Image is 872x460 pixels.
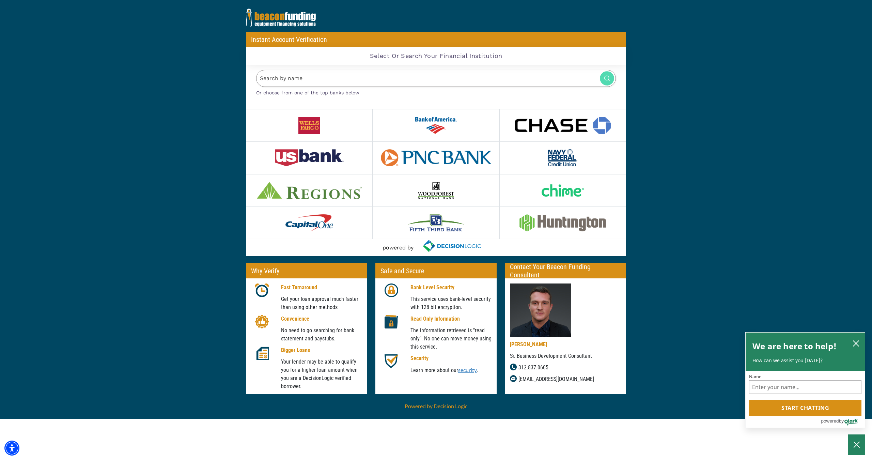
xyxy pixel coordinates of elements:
div: olark chatbox [745,332,865,428]
img: phone icon [510,364,517,370]
a: security - open in a new tab [458,367,477,373]
img: logo [515,117,611,134]
img: logo [246,9,316,27]
img: thumbs up icon [255,315,269,328]
p: Safe and Secure [380,267,424,275]
img: logo [548,149,577,166]
img: clock icon [255,283,269,297]
a: decisionlogic.com - open in a new tab [414,239,489,253]
button: close chatbox [851,338,861,348]
p: Read Only Information [410,315,492,323]
p: Sr. Business Development Consultant [510,352,621,360]
img: logo [298,117,321,134]
p: 312.837.0605 [518,364,548,372]
p: Learn more about our . [410,366,492,374]
img: lock icon [385,283,398,297]
img: logo [285,214,333,231]
img: shield icon [385,354,398,368]
img: logo [415,117,457,134]
p: [EMAIL_ADDRESS][DOMAIN_NAME] [518,375,594,383]
img: email icon [510,375,517,382]
img: logo [275,149,344,166]
p: powered by [383,244,414,252]
button: Close Chatbox [848,434,865,455]
p: Security [410,354,492,363]
img: folder icon [385,315,398,328]
img: logo [519,214,606,231]
p: [PERSON_NAME] [510,340,621,349]
p: Bank Level Security [410,283,492,292]
input: Search by name [256,70,616,87]
button: Start chatting [749,400,861,416]
img: logo [381,149,491,166]
img: sales consultant image [510,283,571,337]
label: Name [749,374,861,379]
p: Your lender may be able to qualify you for a higher loan amount when you are a DecisionLogic veri... [281,358,362,390]
p: Fast Turnaround [281,283,362,292]
p: Powered by Decision Logic [216,402,656,410]
span: by [839,417,844,425]
h2: We are here to help! [752,339,837,353]
a: Powered by Olark - open in a new tab [821,416,865,428]
img: logo [418,182,454,199]
p: Convenience [281,315,362,323]
p: No need to go searching for bank statement and paystubs. [281,326,362,343]
img: logo [408,214,465,231]
p: Bigger Loans [281,346,362,354]
p: Contact Your Beacon Funding Consultant [510,263,621,279]
p: Get your loan approval much faster than using other methods [281,295,362,311]
p: Instant Account Verification [251,35,327,44]
div: Accessibility Menu [4,441,19,456]
h2: Select Or Search Your Financial Institution [370,52,502,60]
p: Or choose from one of the top banks below [256,87,616,97]
p: Why Verify [251,267,279,275]
p: The information retrieved is "read only". No one can move money using this service. [410,326,492,351]
input: Name [749,380,861,394]
img: document icon [255,346,269,360]
p: How can we assist you [DATE]? [752,357,858,364]
img: logo [257,182,362,199]
p: This service uses bank-level security with 128 bit encryption. [410,295,492,311]
span: powered [821,417,839,425]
